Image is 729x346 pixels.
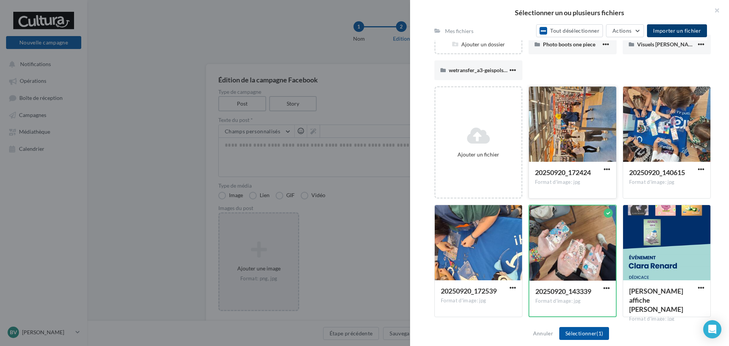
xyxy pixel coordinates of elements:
[653,27,701,34] span: Importer un fichier
[535,287,591,295] span: 20250920_143339
[629,179,704,186] div: Format d'image: jpg
[543,41,595,47] span: Photo boots one piece
[439,151,518,158] div: Ajouter un fichier
[422,9,717,16] h2: Sélectionner un ou plusieurs fichiers
[703,320,721,338] div: Open Intercom Messenger
[449,67,569,73] span: wetransfer_a3-geispolsheim-jpg_2025-03-20_1531
[441,287,497,295] span: 20250920_172539
[629,316,704,322] div: Format d'image: jpg
[637,41,698,47] span: Visuels [PERSON_NAME]
[536,24,603,37] button: Tout désélectionner
[445,27,473,35] div: Mes fichiers
[436,41,521,48] div: Ajouter un dossier
[629,168,685,177] span: 20250920_140615
[559,327,609,340] button: Sélectionner(1)
[647,24,707,37] button: Importer un fichier
[530,329,556,338] button: Annuler
[535,179,610,186] div: Format d'image: jpg
[535,298,610,305] div: Format d'image: jpg
[535,168,591,177] span: 20250920_172424
[629,287,683,313] span: Trame affiche FB renard
[441,297,516,304] div: Format d'image: jpg
[612,27,631,34] span: Actions
[606,24,644,37] button: Actions
[596,330,603,337] span: (1)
